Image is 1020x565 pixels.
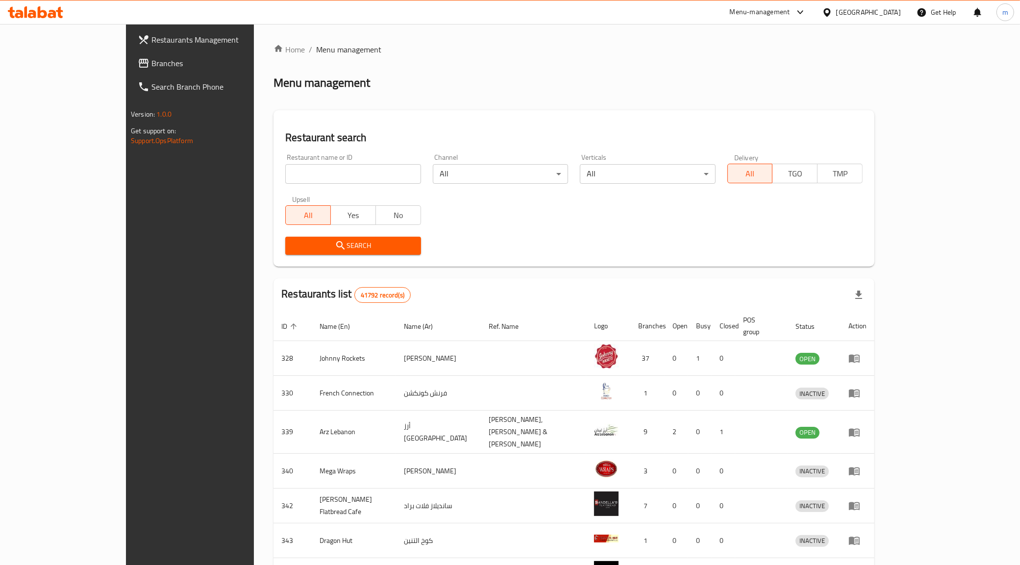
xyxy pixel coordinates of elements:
[312,411,396,454] td: Arz Lebanon
[312,376,396,411] td: French Connection
[130,75,297,98] a: Search Branch Phone
[489,320,532,332] span: Ref. Name
[433,164,568,184] div: All
[131,124,176,137] span: Get support on:
[688,341,712,376] td: 1
[688,311,712,341] th: Busy
[848,352,867,364] div: Menu
[688,411,712,454] td: 0
[796,353,820,365] span: OPEN
[734,154,759,161] label: Delivery
[312,523,396,558] td: Dragon Hut
[380,208,417,222] span: No
[594,344,619,368] img: Johnny Rockets
[396,489,481,523] td: سانديلاز فلات براد
[335,208,372,222] span: Yes
[730,6,790,18] div: Menu-management
[796,320,827,332] span: Status
[848,535,867,546] div: Menu
[285,237,421,255] button: Search
[285,164,421,184] input: Search for restaurant name or ID..
[732,167,769,181] span: All
[796,500,829,512] span: INACTIVE
[594,526,619,551] img: Dragon Hut
[688,454,712,489] td: 0
[665,489,688,523] td: 0
[712,341,735,376] td: 0
[396,341,481,376] td: [PERSON_NAME]
[848,387,867,399] div: Menu
[354,287,411,303] div: Total records count
[330,205,376,225] button: Yes
[665,523,688,558] td: 0
[847,283,871,307] div: Export file
[594,418,619,442] img: Arz Lebanon
[580,164,715,184] div: All
[836,7,901,18] div: [GEOGRAPHIC_DATA]
[665,341,688,376] td: 0
[151,34,289,46] span: Restaurants Management
[712,411,735,454] td: 1
[292,196,310,202] label: Upsell
[630,411,665,454] td: 9
[796,466,829,477] div: INACTIVE
[396,454,481,489] td: [PERSON_NAME]
[630,454,665,489] td: 3
[712,311,735,341] th: Closed
[665,376,688,411] td: 0
[630,376,665,411] td: 1
[776,167,814,181] span: TGO
[586,311,630,341] th: Logo
[309,44,312,55] li: /
[281,320,300,332] span: ID
[274,44,874,55] nav: breadcrumb
[1002,7,1008,18] span: m
[712,489,735,523] td: 0
[796,388,829,399] span: INACTIVE
[151,81,289,93] span: Search Branch Phone
[821,167,859,181] span: TMP
[727,164,773,183] button: All
[848,426,867,438] div: Menu
[772,164,818,183] button: TGO
[665,454,688,489] td: 0
[848,500,867,512] div: Menu
[743,314,776,338] span: POS group
[312,454,396,489] td: Mega Wraps
[481,411,587,454] td: [PERSON_NAME],[PERSON_NAME] & [PERSON_NAME]
[630,523,665,558] td: 1
[630,489,665,523] td: 7
[281,287,411,303] h2: Restaurants list
[404,320,446,332] span: Name (Ar)
[316,44,381,55] span: Menu management
[131,108,155,121] span: Version:
[796,535,829,547] div: INACTIVE
[396,411,481,454] td: أرز [GEOGRAPHIC_DATA]
[131,134,193,147] a: Support.OpsPlatform
[285,205,331,225] button: All
[841,311,874,341] th: Action
[396,376,481,411] td: فرنش كونكشن
[156,108,172,121] span: 1.0.0
[312,341,396,376] td: Johnny Rockets
[293,240,413,252] span: Search
[375,205,421,225] button: No
[796,427,820,439] div: OPEN
[817,164,863,183] button: TMP
[355,291,410,300] span: 41792 record(s)
[312,489,396,523] td: [PERSON_NAME] Flatbread Cafe
[396,523,481,558] td: كوخ التنين
[712,454,735,489] td: 0
[290,208,327,222] span: All
[796,427,820,438] span: OPEN
[130,51,297,75] a: Branches
[274,75,370,91] h2: Menu management
[320,320,363,332] span: Name (En)
[665,411,688,454] td: 2
[630,311,665,341] th: Branches
[151,57,289,69] span: Branches
[796,535,829,546] span: INACTIVE
[594,379,619,403] img: French Connection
